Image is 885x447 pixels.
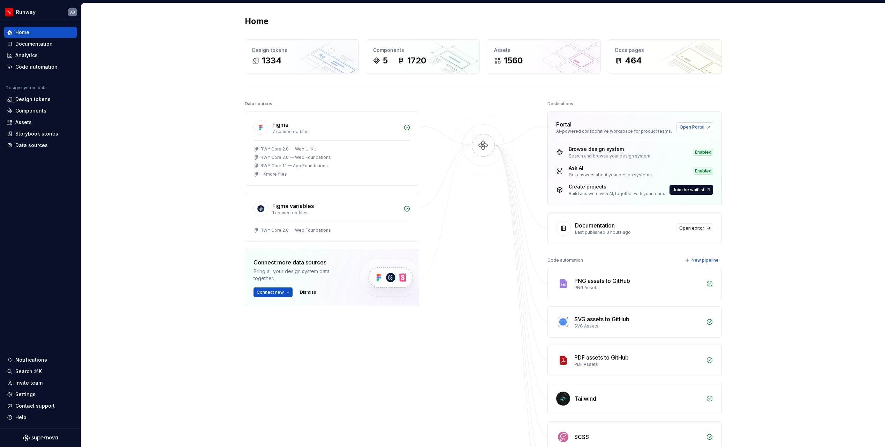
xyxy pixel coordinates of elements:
[15,379,43,386] div: Invite team
[673,187,704,193] span: Join the waitlist
[4,140,77,151] a: Data sources
[272,121,288,129] div: Figma
[16,9,36,16] div: Runway
[15,119,32,126] div: Assets
[260,146,316,152] div: RWY Core 2.0 — Web UI Kit
[257,290,284,295] span: Connect new
[575,230,672,235] div: Last published 3 hours ago
[260,171,287,177] div: + 4 more files
[15,391,36,398] div: Settings
[15,29,29,36] div: Home
[260,163,328,169] div: RWY Core 1.1 — App Foundations
[297,287,319,297] button: Dismiss
[569,153,651,159] div: Search and browse your design system.
[556,129,672,134] div: AI-powered collaborative workspace for product teams.
[574,285,702,291] div: PNG Assets
[245,193,419,242] a: Figma variables1 connected filesRWY Core 2.0 — Web Foundations
[4,128,77,139] a: Storybook stories
[272,202,314,210] div: Figma variables
[245,16,268,27] h2: Home
[625,55,642,66] div: 464
[15,96,51,103] div: Design tokens
[680,124,704,130] span: Open Portal
[15,107,46,114] div: Components
[260,155,331,160] div: RWY Core 2.0 — Web Foundations
[70,9,75,15] div: AJ
[245,99,272,109] div: Data sources
[694,168,713,175] div: Enabled
[260,228,331,233] div: RWY Core 2.0 — Web Foundations
[15,52,38,59] div: Analytics
[4,366,77,377] button: Search ⌘K
[683,255,722,265] button: New pipeline
[300,290,316,295] span: Dismiss
[245,111,419,186] a: Figma7 connected filesRWY Core 2.0 — Web UI KitRWY Core 2.0 — Web FoundationsRWY Core 1.1 — App F...
[4,61,77,72] a: Code automation
[569,191,665,196] div: Build and write with AI, together with your team.
[254,258,348,267] div: Connect more data sources
[547,99,573,109] div: Destinations
[574,277,630,285] div: PNG assets to GitHub
[245,39,359,74] a: Design tokens1334
[15,130,58,137] div: Storybook stories
[4,38,77,49] a: Documentation
[574,362,702,367] div: PDF Assets
[4,117,77,128] a: Assets
[4,400,77,411] button: Contact support
[272,210,399,216] div: 1 connected files
[373,47,472,54] div: Components
[5,8,13,16] img: 6b187050-a3ed-48aa-8485-808e17fcee26.png
[691,257,719,263] span: New pipeline
[547,255,583,265] div: Code automation
[4,412,77,423] button: Help
[615,47,714,54] div: Docs pages
[4,50,77,61] a: Analytics
[494,47,593,54] div: Assets
[4,27,77,38] a: Home
[679,225,704,231] span: Open editor
[574,353,629,362] div: PDF assets to GitHub
[23,434,58,441] svg: Supernova Logo
[262,55,282,66] div: 1334
[254,268,348,282] div: Bring all your design system data together.
[694,149,713,156] div: Enabled
[574,323,702,329] div: SVG Assets
[569,183,665,190] div: Create projects
[4,94,77,105] a: Design tokens
[4,354,77,365] button: Notifications
[487,39,601,74] a: Assets1560
[1,5,80,20] button: RunwayAJ
[15,368,42,375] div: Search ⌘K
[556,120,572,129] div: Portal
[15,356,47,363] div: Notifications
[504,55,523,66] div: 1560
[569,146,651,153] div: Browse design system
[608,39,722,74] a: Docs pages464
[676,122,713,132] a: Open Portal
[574,394,596,403] div: Tailwind
[575,221,615,230] div: Documentation
[574,433,589,441] div: SCSS
[15,402,55,409] div: Contact support
[4,377,77,388] a: Invite team
[15,142,48,149] div: Data sources
[574,315,629,323] div: SVG assets to GitHub
[252,47,351,54] div: Design tokens
[4,389,77,400] a: Settings
[6,85,47,91] div: Design system data
[15,63,58,70] div: Code automation
[676,223,713,233] a: Open editor
[272,129,399,134] div: 7 connected files
[15,40,53,47] div: Documentation
[254,287,293,297] button: Connect new
[383,55,388,66] div: 5
[407,55,426,66] div: 1720
[366,39,480,74] a: Components51720
[569,172,653,178] div: Get answers about your design systems.
[670,185,713,195] button: Join the waitlist
[4,105,77,116] a: Components
[15,414,27,421] div: Help
[569,164,653,171] div: Ask AI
